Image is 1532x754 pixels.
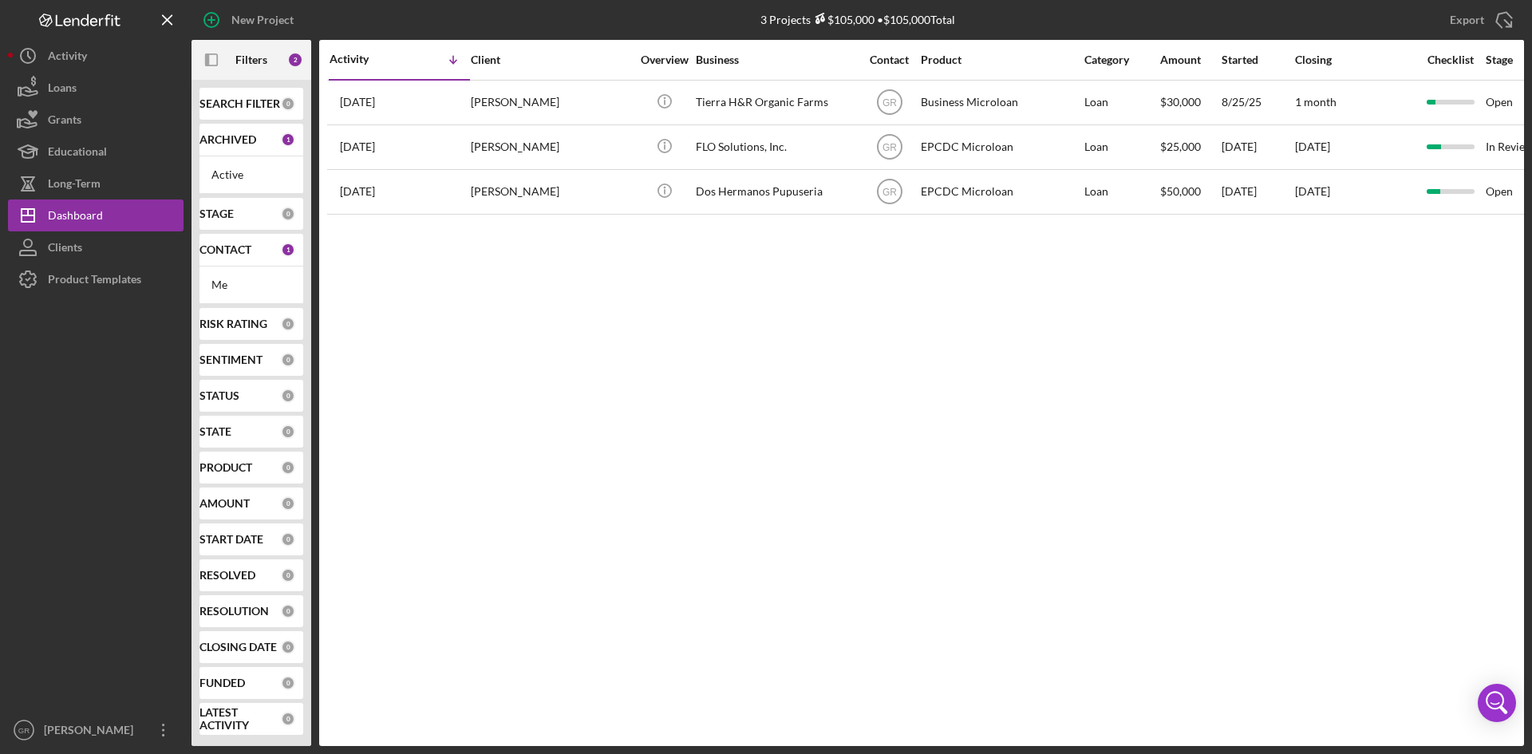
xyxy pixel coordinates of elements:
div: Loan [1084,126,1159,168]
div: Contact [859,53,919,66]
time: 2025-08-25 21:44 [340,96,375,109]
b: SENTIMENT [199,353,263,366]
b: LATEST ACTIVITY [199,706,281,732]
div: 0 [281,97,295,111]
button: GR[PERSON_NAME] [8,714,184,746]
div: Grants [48,104,81,140]
button: Educational [8,136,184,168]
div: EPCDC Microloan [921,171,1080,213]
div: 0 [281,676,295,690]
div: Business Microloan [921,81,1080,124]
time: 2024-09-24 18:24 [340,185,375,198]
time: [DATE] [1295,140,1330,153]
div: 0 [281,424,295,439]
button: Export [1434,4,1524,36]
text: GR [882,97,897,109]
div: Dos Hermanos Pupuseria [696,171,855,213]
b: STATUS [199,389,239,402]
div: [PERSON_NAME] [471,126,630,168]
div: [DATE] [1222,171,1293,213]
time: 2025-07-09 18:09 [340,140,375,153]
div: 2 [287,52,303,68]
div: Me [211,278,291,291]
div: Category [1084,53,1159,66]
div: Educational [48,136,107,172]
b: STAGE [199,207,234,220]
b: ARCHIVED [199,133,256,146]
b: AMOUNT [199,497,250,510]
div: Dashboard [48,199,103,235]
button: Dashboard [8,199,184,231]
button: Clients [8,231,184,263]
b: RESOLUTION [199,605,269,618]
div: Active [211,168,291,181]
div: [DATE] [1222,126,1293,168]
text: GR [882,187,897,198]
b: RISK RATING [199,318,267,330]
b: Filters [235,53,267,66]
div: Long-Term [48,168,101,203]
div: Activity [330,53,400,65]
div: Loan [1084,171,1159,213]
text: GR [18,726,30,735]
div: Clients [48,231,82,267]
button: Product Templates [8,263,184,295]
div: 0 [281,640,295,654]
div: 0 [281,353,295,367]
div: New Project [231,4,294,36]
div: Loan [1084,81,1159,124]
div: 0 [281,207,295,221]
div: Product [921,53,1080,66]
div: Amount [1160,53,1220,66]
div: 8/25/25 [1222,81,1293,124]
div: 3 Projects • $105,000 Total [760,13,955,26]
b: START DATE [199,533,263,546]
button: Long-Term [8,168,184,199]
span: $30,000 [1160,95,1201,109]
div: Activity [48,40,87,76]
button: New Project [191,4,310,36]
button: Loans [8,72,184,104]
div: 1 [281,132,295,147]
b: CONTACT [199,243,251,256]
div: 0 [281,604,295,618]
div: 1 [281,243,295,257]
button: Activity [8,40,184,72]
div: 0 [281,712,295,726]
div: Checklist [1416,53,1484,66]
div: 0 [281,317,295,331]
time: [DATE] [1295,184,1330,198]
span: $50,000 [1160,184,1201,198]
div: Loans [48,72,77,108]
div: [PERSON_NAME] [471,81,630,124]
div: Started [1222,53,1293,66]
div: Export [1450,4,1484,36]
div: Tierra H&R Organic Farms [696,81,855,124]
div: [PERSON_NAME] [40,714,144,750]
button: Grants [8,104,184,136]
div: Closing [1295,53,1415,66]
div: $105,000 [811,13,875,26]
div: 0 [281,460,295,475]
div: 0 [281,496,295,511]
div: Open Intercom Messenger [1478,684,1516,722]
time: 1 month [1295,95,1337,109]
b: SEARCH FILTER [199,97,280,110]
div: FLO Solutions, Inc. [696,126,855,168]
b: STATE [199,425,231,438]
b: CLOSING DATE [199,641,277,653]
div: EPCDC Microloan [921,126,1080,168]
div: Product Templates [48,263,141,299]
div: Overview [634,53,694,66]
b: RESOLVED [199,569,255,582]
div: Client [471,53,630,66]
b: FUNDED [199,677,245,689]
